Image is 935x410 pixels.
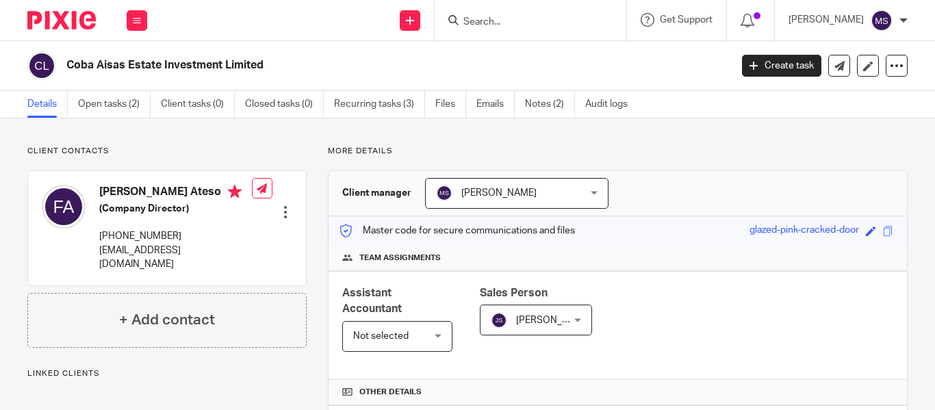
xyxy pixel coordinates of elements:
[66,58,591,73] h2: Coba Aisas Estate Investment Limited
[228,185,242,198] i: Primary
[99,244,252,272] p: [EMAIL_ADDRESS][DOMAIN_NAME]
[480,287,548,298] span: Sales Person
[342,186,411,200] h3: Client manager
[78,91,151,118] a: Open tasks (2)
[476,91,515,118] a: Emails
[585,91,638,118] a: Audit logs
[27,368,307,379] p: Linked clients
[161,91,235,118] a: Client tasks (0)
[99,229,252,243] p: [PHONE_NUMBER]
[339,224,575,238] p: Master code for secure communications and files
[660,15,713,25] span: Get Support
[462,16,585,29] input: Search
[119,309,215,331] h4: + Add contact
[27,91,68,118] a: Details
[516,316,591,325] span: [PERSON_NAME]
[353,331,409,341] span: Not selected
[525,91,575,118] a: Notes (2)
[461,188,537,198] span: [PERSON_NAME]
[42,185,86,229] img: svg%3E
[359,253,441,264] span: Team assignments
[334,91,425,118] a: Recurring tasks (3)
[789,13,864,27] p: [PERSON_NAME]
[435,91,466,118] a: Files
[99,202,252,216] h5: (Company Director)
[359,387,422,398] span: Other details
[27,146,307,157] p: Client contacts
[742,55,821,77] a: Create task
[871,10,893,31] img: svg%3E
[328,146,908,157] p: More details
[245,91,324,118] a: Closed tasks (0)
[342,287,402,314] span: Assistant Accountant
[491,312,507,329] img: svg%3E
[436,185,452,201] img: svg%3E
[27,51,56,80] img: svg%3E
[99,185,252,202] h4: [PERSON_NAME] Ateso
[27,11,96,29] img: Pixie
[750,223,859,239] div: glazed-pink-cracked-door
